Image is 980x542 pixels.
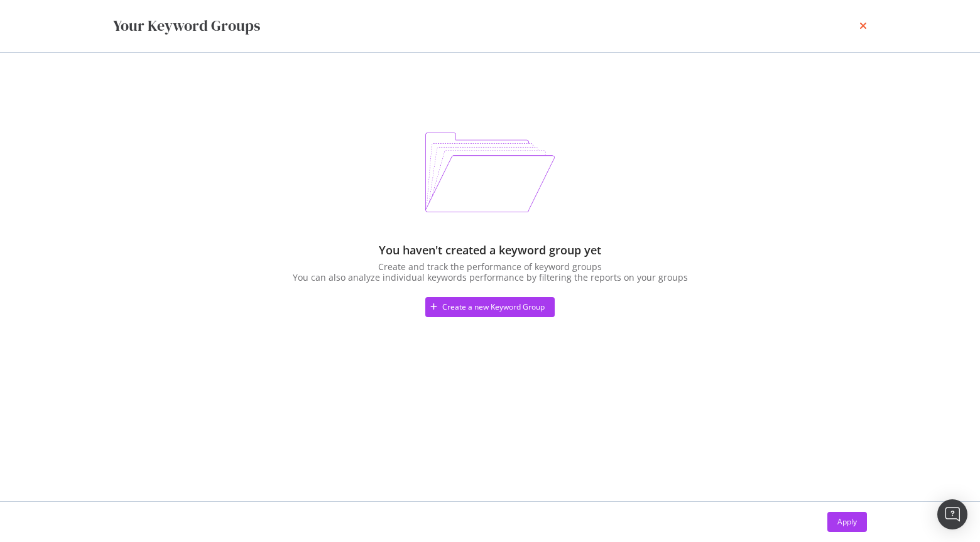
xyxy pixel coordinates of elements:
[270,271,710,282] div: You can also analyze individual keywords performance by filtering the reports on your groups
[859,15,867,36] div: times
[837,516,857,527] div: Apply
[425,297,555,317] button: Create a new Keyword Group
[378,261,602,271] div: Create and track the performance of keyword groups
[827,512,867,532] button: Apply
[937,499,967,529] div: Open Intercom Messenger
[442,302,545,313] div: Create a new Keyword Group
[425,133,555,212] img: BLvG-C8o.png
[113,15,260,36] div: Your Keyword Groups
[379,242,601,256] div: You haven't created a keyword group yet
